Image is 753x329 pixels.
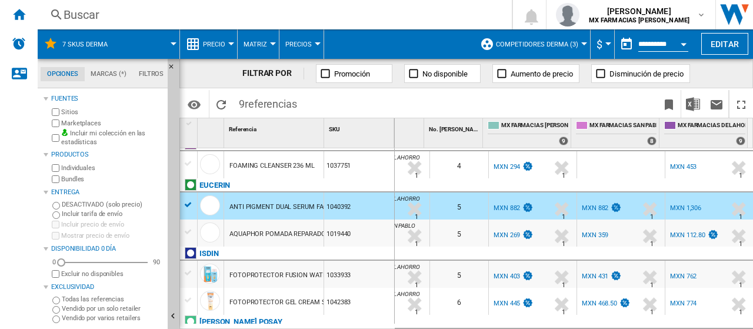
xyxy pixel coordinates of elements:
button: Competidores Derma (3) [496,29,584,59]
div: MXN 1,306 [668,202,701,214]
img: promotionV3.png [522,271,534,281]
div: 5 [430,192,488,220]
div: 1040392 [324,192,394,220]
label: Bundles [61,175,163,184]
div: Tiempo de entrega : 1 día [415,238,418,250]
div: Tiempo de entrega : 1 día [415,211,418,223]
button: Open calendar [673,32,694,53]
div: Sort None [326,118,394,137]
div: MXN 294 [494,163,520,171]
div: 5 [430,261,488,288]
button: Opciones [182,94,206,115]
div: Referencia Sort None [226,118,324,137]
button: Ocultar [168,59,182,80]
div: ANTI PIGMENT DUAL SERUM FACIAL 30ML [229,194,355,221]
label: Incluir precio de envío [61,220,163,229]
div: 1042383 [324,288,394,315]
img: alerts-logo.svg [12,36,26,51]
div: MXN 445 [492,298,534,310]
img: excel-24x24.png [686,97,700,111]
div: MXN 468.50 [582,300,617,307]
span: 9 [233,90,303,115]
div: Tiempo de entrega : 1 día [650,238,654,250]
div: 1033933 [324,261,394,288]
div: FILTRAR POR [242,68,304,79]
div: MXN 762 [670,272,697,280]
div: Tiempo de entrega : 1 día [562,211,565,223]
div: MX FARMACIAS [PERSON_NAME] 9 offers sold by MX FARMACIAS BENAVIDES [485,118,571,148]
img: promotionV3.png [522,202,534,212]
div: Tiempo de entrega : 1 día [562,280,565,291]
div: 90 [150,258,163,267]
div: MXN 468.50 [580,298,631,310]
div: Buscar [64,6,481,23]
div: Sort None [427,118,482,137]
div: Precio [186,29,231,59]
input: Todas las referencias [52,297,60,304]
label: Vendido por varios retailers [62,314,163,323]
div: MXN 269 [492,230,534,241]
div: MXN 453 [670,163,697,171]
label: Individuales [61,164,163,172]
span: Promoción [334,69,370,78]
div: 5 [430,220,488,247]
button: Maximizar [729,90,753,118]
span: MX FARMACIAS DEL AHORRO [678,121,745,131]
div: MXN 762 [668,271,697,283]
div: Tiempo de entrega : 1 día [650,211,654,223]
div: MX FARMACIAS DEL AHORRO 9 offers sold by MX FARMACIAS DEL AHORRO [662,118,748,148]
div: FOTOPROTECTOR FUSION WATER SPF50 DAILY 50ML [229,262,387,289]
div: MXN 294 [492,161,534,173]
div: Sort None [200,118,224,137]
input: Incluir precio de envío [52,221,59,228]
button: Descargar en Excel [681,90,705,118]
span: No disponible [422,69,468,78]
div: MXN 269 [494,231,520,239]
md-slider: Disponibilidad [61,257,148,268]
span: MX FARMACIAS SAN PABLO [346,222,415,229]
div: Tiempo de entrega : 1 día [650,280,654,291]
span: [PERSON_NAME] [589,5,690,17]
div: 1019440 [324,220,394,247]
input: Bundles [52,175,59,183]
input: Sitios [52,108,59,116]
div: MXN 359 [580,230,608,241]
input: Individuales [52,164,59,172]
div: Tiempo de entrega : 1 día [562,238,565,250]
div: Productos [51,150,163,159]
div: 1037751 [324,151,394,178]
button: Marcar este reporte [657,90,681,118]
div: SKU Sort None [326,118,394,137]
span: MX FARMACIAS DEL AHORRO [346,195,420,202]
div: Tiempo de entrega : 1 día [415,280,418,291]
span: Matriz [244,41,267,48]
label: Mostrar precio de envío [61,231,163,240]
div: Tiempo de entrega : 1 día [562,307,565,318]
div: 8 offers sold by MX FARMACIAS SAN PABLO [647,137,657,145]
span: No. [PERSON_NAME] [429,126,484,132]
div: Matriz [244,29,273,59]
img: promotionV3.png [610,202,622,212]
div: MX FARMACIAS SAN PABLO 8 offers sold by MX FARMACIAS SAN PABLO [574,118,659,148]
label: Excluir no disponibles [61,270,163,278]
button: Aumento de precio [492,64,579,83]
div: FOTOPROTECTOR GEL CREAM SPF50 PLUS 250ML [229,289,379,316]
div: Competidores Derma (3) [480,29,584,59]
span: MX FARMACIAS DEL AHORRO [346,291,420,297]
button: Enviar este reporte por correo electrónico [705,90,728,118]
input: Mostrar precio de envío [52,270,59,278]
div: MXN 882 [494,204,520,212]
button: Precio [203,29,231,59]
input: Vendido por varios retailers [52,315,60,323]
div: Entrega [51,188,163,197]
img: promotionV3.png [522,298,534,308]
img: promotionV3.png [707,230,719,240]
label: Incluir tarifa de envío [62,210,163,218]
div: 0 [49,258,59,267]
div: Haga clic para filtrar por esa marca [199,178,230,192]
div: MXN 882 [492,202,534,214]
button: $ [597,29,608,59]
div: Fuentes [51,94,163,104]
div: Tiempo de entrega : 1 día [739,280,742,291]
